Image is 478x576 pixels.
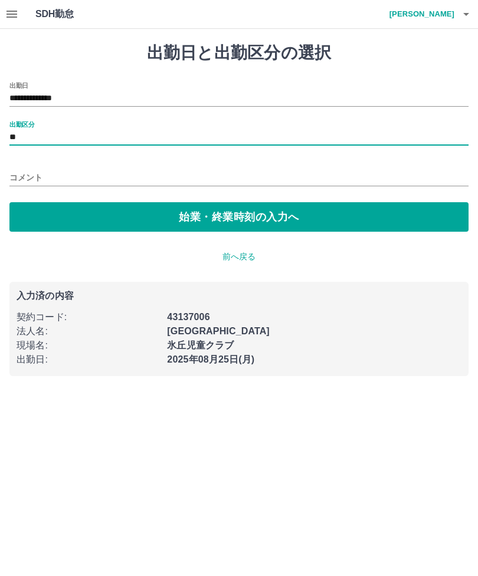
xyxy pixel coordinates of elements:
[17,291,461,301] p: 入力済の内容
[167,340,234,350] b: 氷丘児童クラブ
[9,202,469,232] button: 始業・終業時刻の入力へ
[17,353,160,367] p: 出勤日 :
[9,81,28,90] label: 出勤日
[167,326,270,336] b: [GEOGRAPHIC_DATA]
[9,251,469,263] p: 前へ戻る
[17,338,160,353] p: 現場名 :
[17,310,160,324] p: 契約コード :
[9,43,469,63] h1: 出勤日と出勤区分の選択
[167,354,254,364] b: 2025年08月25日(月)
[9,120,34,129] label: 出勤区分
[167,312,209,322] b: 43137006
[17,324,160,338] p: 法人名 :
